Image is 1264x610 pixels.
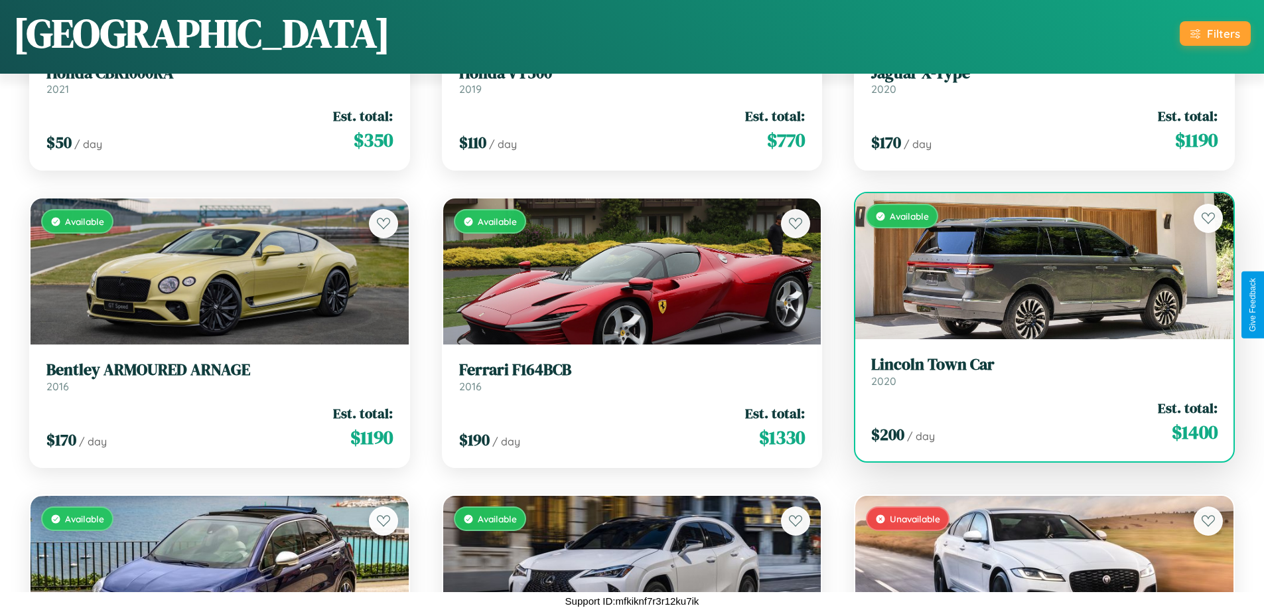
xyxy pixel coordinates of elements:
span: $ 110 [459,131,486,153]
span: Est. total: [333,404,393,423]
span: 2016 [459,380,482,393]
span: / day [74,137,102,151]
span: $ 1190 [1175,127,1218,153]
h3: Lincoln Town Car [871,355,1218,374]
span: $ 170 [46,429,76,451]
span: 2020 [871,374,896,388]
span: Available [65,513,104,524]
div: Give Feedback [1248,278,1257,332]
a: Honda CBR1000RA2021 [46,64,393,96]
a: Honda VT5002019 [459,64,806,96]
span: Available [478,216,517,227]
span: Est. total: [1158,398,1218,418]
span: / day [907,429,935,443]
span: $ 200 [871,423,904,445]
span: $ 50 [46,131,72,153]
a: Ferrari F164BCB2016 [459,360,806,393]
span: 2019 [459,82,482,96]
span: Est. total: [745,106,805,125]
h3: Ferrari F164BCB [459,360,806,380]
span: $ 170 [871,131,901,153]
h3: Bentley ARMOURED ARNAGE [46,360,393,380]
button: Filters [1180,21,1251,46]
p: Support ID: mfkiknf7r3r12ku7ik [565,592,699,610]
span: / day [904,137,932,151]
span: $ 1190 [350,424,393,451]
span: $ 350 [354,127,393,153]
span: Available [478,513,517,524]
span: $ 1330 [759,424,805,451]
a: Jaguar X-Type2020 [871,64,1218,96]
span: Unavailable [890,513,940,524]
span: $ 770 [767,127,805,153]
span: / day [492,435,520,448]
span: / day [79,435,107,448]
span: 2021 [46,82,69,96]
span: Available [65,216,104,227]
a: Bentley ARMOURED ARNAGE2016 [46,360,393,393]
span: $ 1400 [1172,419,1218,445]
a: Lincoln Town Car2020 [871,355,1218,388]
span: Est. total: [745,404,805,423]
div: Filters [1207,27,1240,40]
span: 2016 [46,380,69,393]
span: $ 190 [459,429,490,451]
span: Available [890,210,929,222]
span: / day [489,137,517,151]
span: Est. total: [1158,106,1218,125]
span: Est. total: [333,106,393,125]
h1: [GEOGRAPHIC_DATA] [13,6,390,60]
span: 2020 [871,82,896,96]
